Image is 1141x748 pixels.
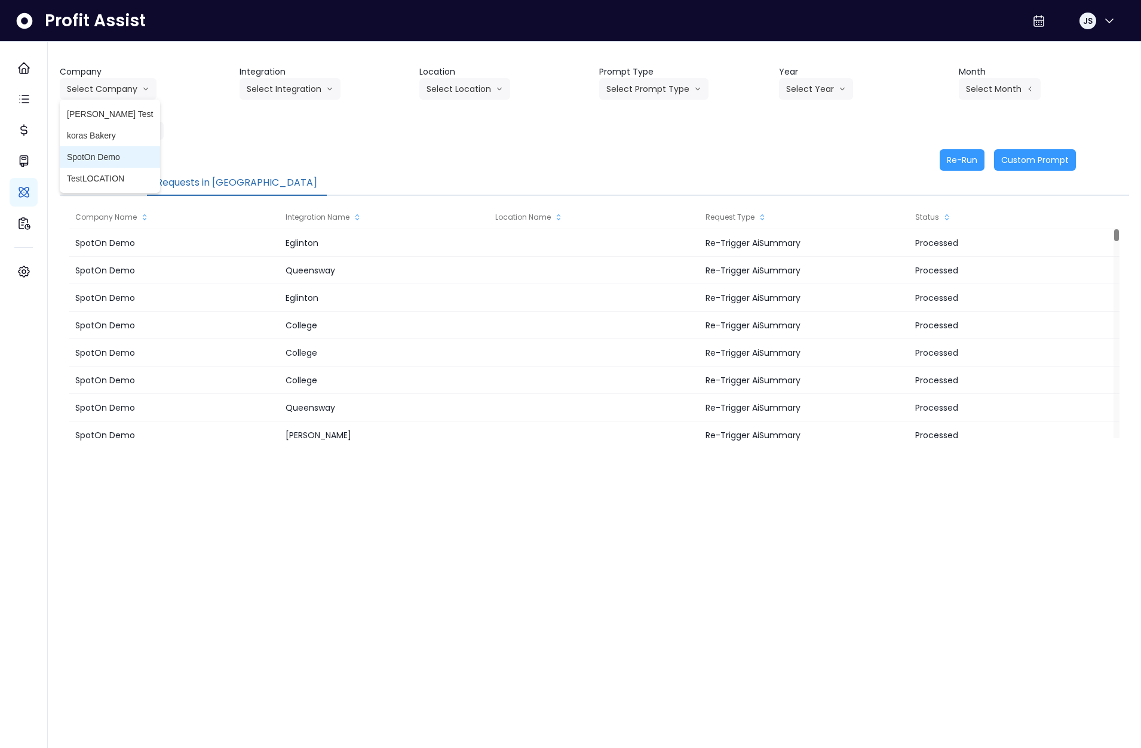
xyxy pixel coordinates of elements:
[909,367,1119,394] div: Processed
[779,66,949,78] header: Year
[909,229,1119,257] div: Processed
[700,367,909,394] div: Re-Trigger AiSummary
[599,78,708,100] button: Select Prompt Typearrow down line
[67,173,153,184] span: TestLOCATION
[280,284,489,312] div: Eglinton
[67,151,153,163] span: SpotOn Demo
[496,83,503,95] svg: arrow down line
[959,78,1041,100] button: Select Montharrow left line
[1083,15,1093,27] span: JS
[700,205,909,229] div: Request Type
[694,83,701,95] svg: arrow down line
[909,339,1119,367] div: Processed
[67,130,153,141] span: koras Bakery
[67,108,153,120] span: [PERSON_NAME] Test
[700,284,909,312] div: Re-Trigger AiSummary
[142,83,149,95] svg: arrow down line
[69,421,279,449] div: SpotOn Demo
[69,205,279,229] div: Company Name
[69,257,279,284] div: SpotOn Demo
[909,205,1119,229] div: Status
[60,100,160,193] ul: Select Companyarrow down line
[60,66,230,78] header: Company
[280,421,489,449] div: [PERSON_NAME]
[419,78,510,100] button: Select Locationarrow down line
[60,78,157,100] button: Select Companyarrow down line
[280,229,489,257] div: Eglinton
[1026,83,1033,95] svg: arrow left line
[959,66,1129,78] header: Month
[839,83,846,95] svg: arrow down line
[280,339,489,367] div: College
[45,10,146,32] span: Profit Assist
[779,78,853,100] button: Select Yeararrow down line
[700,312,909,339] div: Re-Trigger AiSummary
[280,394,489,421] div: Queensway
[700,394,909,421] div: Re-Trigger AiSummary
[994,149,1076,171] button: Custom Prompt
[489,205,699,229] div: Location Name
[280,257,489,284] div: Queensway
[69,367,279,394] div: SpotOn Demo
[147,171,327,196] button: Requests in [GEOGRAPHIC_DATA]
[280,367,489,394] div: College
[909,394,1119,421] div: Processed
[69,339,279,367] div: SpotOn Demo
[280,312,489,339] div: College
[700,339,909,367] div: Re-Trigger AiSummary
[280,205,489,229] div: Integration Name
[909,257,1119,284] div: Processed
[909,284,1119,312] div: Processed
[909,312,1119,339] div: Processed
[700,421,909,449] div: Re-Trigger AiSummary
[909,421,1119,449] div: Processed
[69,284,279,312] div: SpotOn Demo
[419,66,590,78] header: Location
[700,257,909,284] div: Re-Trigger AiSummary
[700,229,909,257] div: Re-Trigger AiSummary
[69,312,279,339] div: SpotOn Demo
[69,394,279,421] div: SpotOn Demo
[69,229,279,257] div: SpotOn Demo
[240,78,341,100] button: Select Integrationarrow down line
[240,66,410,78] header: Integration
[599,66,769,78] header: Prompt Type
[326,83,333,95] svg: arrow down line
[940,149,984,171] button: Re-Run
